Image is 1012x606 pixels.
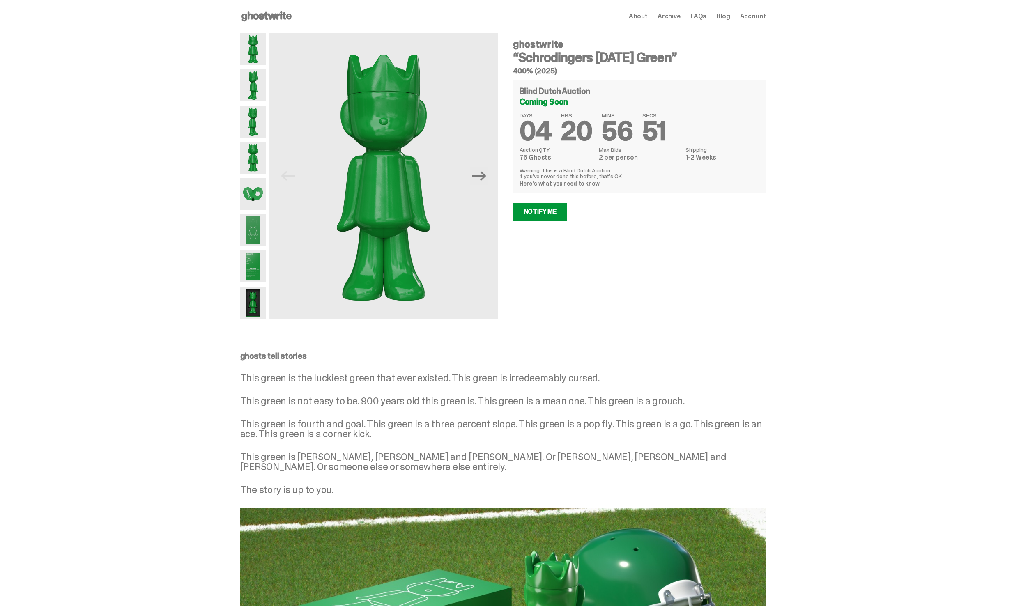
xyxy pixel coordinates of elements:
[599,147,680,153] dt: Max Bids
[685,154,759,161] dd: 1-2 Weeks
[240,250,266,282] img: Schrodinger_Green_Hero_12.png
[602,112,632,118] span: MINS
[520,87,590,95] h4: Blind Dutch Auction
[240,396,766,406] p: This green is not easy to be. 900 years old this green is. This green is a mean one. This green i...
[240,33,266,65] img: Schrodinger_Green_Hero_1.png
[520,180,600,187] a: Here's what you need to know
[658,13,681,20] a: Archive
[561,114,592,148] span: 20
[629,13,648,20] a: About
[240,352,766,360] p: ghosts tell stories
[513,203,568,221] a: Notify Me
[520,112,552,118] span: DAYS
[716,13,730,20] a: Blog
[240,373,766,383] p: This green is the luckiest green that ever existed. This green is irredeemably cursed.
[520,168,759,179] p: Warning: This is a Blind Dutch Auction. If you’ve never done this before, that’s OK.
[240,178,266,210] img: Schrodinger_Green_Hero_7.png
[240,485,766,495] p: The story is up to you.
[513,39,766,49] h4: ghostwrite
[240,452,766,472] p: This green is [PERSON_NAME], [PERSON_NAME] and [PERSON_NAME]. Or [PERSON_NAME], [PERSON_NAME] and...
[740,13,766,20] a: Account
[642,112,666,118] span: SECS
[240,287,266,319] img: Schrodinger_Green_Hero_13.png
[520,98,759,106] div: Coming Soon
[513,51,766,64] h3: “Schrodingers [DATE] Green”
[269,33,498,319] img: Schrodinger_Green_Hero_1.png
[240,69,266,101] img: Schrodinger_Green_Hero_2.png
[690,13,706,20] a: FAQs
[520,114,552,148] span: 04
[240,214,266,246] img: Schrodinger_Green_Hero_9.png
[240,142,266,174] img: Schrodinger_Green_Hero_6.png
[240,419,766,439] p: This green is fourth and goal. This green is a three percent slope. This green is a pop fly. This...
[685,147,759,153] dt: Shipping
[470,167,488,185] button: Next
[602,114,632,148] span: 56
[240,106,266,138] img: Schrodinger_Green_Hero_3.png
[520,154,594,161] dd: 75 Ghosts
[561,112,592,118] span: HRS
[642,114,666,148] span: 51
[520,147,594,153] dt: Auction QTY
[513,67,766,75] h5: 400% (2025)
[599,154,680,161] dd: 2 per person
